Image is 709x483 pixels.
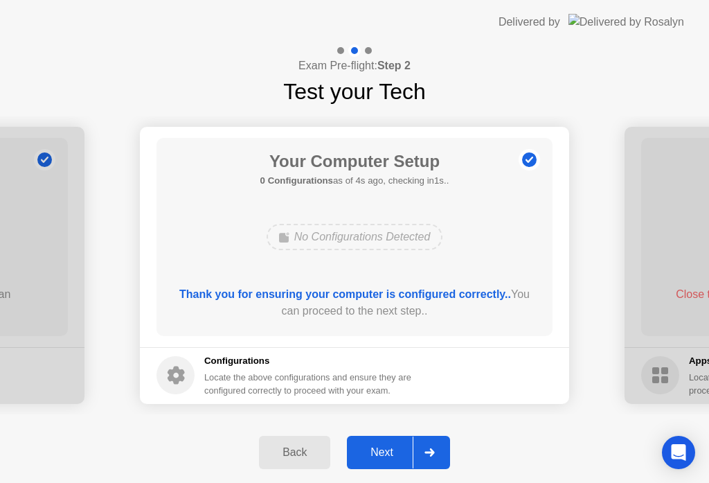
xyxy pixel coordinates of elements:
[351,446,413,459] div: Next
[177,286,533,319] div: You can proceed to the next step..
[179,288,511,300] b: Thank you for ensuring your computer is configured correctly..
[260,175,333,186] b: 0 Configurations
[568,14,684,30] img: Delivered by Rosalyn
[263,446,326,459] div: Back
[267,224,443,250] div: No Configurations Detected
[260,149,449,174] h1: Your Computer Setup
[499,14,560,30] div: Delivered by
[204,354,414,368] h5: Configurations
[298,58,411,74] h4: Exam Pre-flight:
[283,75,426,108] h1: Test your Tech
[259,436,330,469] button: Back
[204,371,414,397] div: Locate the above configurations and ensure they are configured correctly to proceed with your exam.
[662,436,695,469] div: Open Intercom Messenger
[347,436,450,469] button: Next
[260,174,449,188] h5: as of 4s ago, checking in1s..
[377,60,411,71] b: Step 2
